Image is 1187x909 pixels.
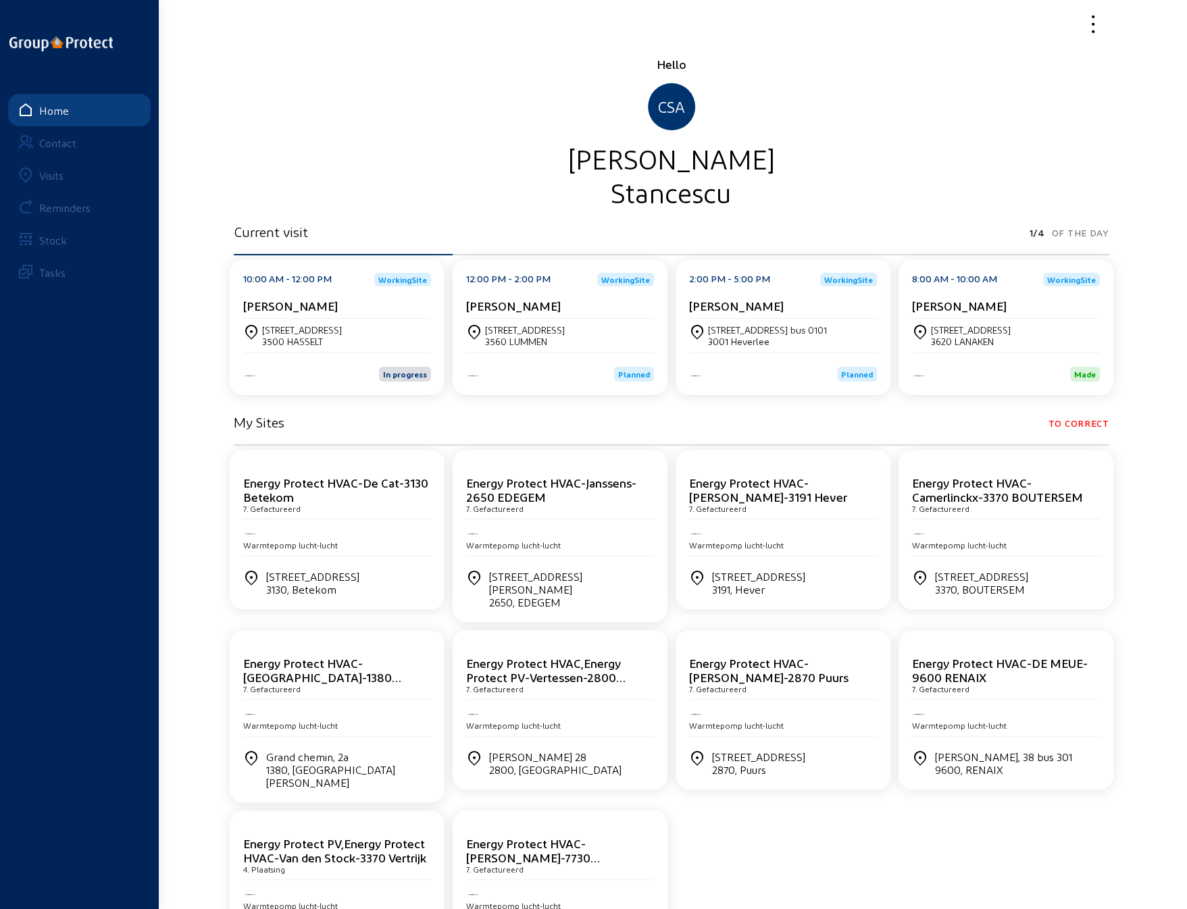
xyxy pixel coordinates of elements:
[234,414,284,430] h3: My Sites
[243,893,257,896] img: Energy Protect HVAC
[912,374,926,378] img: Energy Protect HVAC
[234,224,308,240] h3: Current visit
[912,712,926,716] img: Energy Protect HVAC
[39,201,91,214] div: Reminders
[912,504,969,513] cam-card-subtitle: 7. Gefactureerd
[824,276,873,284] span: WorkingSite
[466,540,561,550] span: Warmtepomp lucht-lucht
[689,298,784,313] cam-card-title: [PERSON_NAME]
[8,256,151,288] a: Tasks
[489,750,622,776] div: [PERSON_NAME] 28
[266,583,359,596] div: 3130, Betekom
[466,864,524,874] cam-card-subtitle: 7. Gefactureerd
[266,750,431,789] div: Grand chemin, 2a
[485,336,565,347] div: 3560 LUMMEN
[466,374,480,378] img: Energy Protect HVAC
[935,763,1072,776] div: 9600, RENAIX
[712,763,805,776] div: 2870, Puurs
[935,750,1072,776] div: [PERSON_NAME], 38 bus 301
[912,273,997,286] div: 8:00 AM - 10:00 AM
[841,369,873,379] span: Planned
[243,504,301,513] cam-card-subtitle: 7. Gefactureerd
[601,276,650,284] span: WorkingSite
[8,191,151,224] a: Reminders
[243,656,401,712] cam-card-title: Energy Protect HVAC-[GEOGRAPHIC_DATA]-1380 [GEOGRAPHIC_DATA][PERSON_NAME]
[383,369,427,379] span: In progress
[39,266,66,279] div: Tasks
[234,175,1109,209] div: Stancescu
[466,893,480,896] img: Energy Protect HVAC
[466,721,561,730] span: Warmtepomp lucht-lucht
[8,224,151,256] a: Stock
[262,336,342,347] div: 3500 HASSELT
[243,540,338,550] span: Warmtepomp lucht-lucht
[243,374,257,378] img: Energy Protect HVAC
[708,336,827,347] div: 3001 Heverlee
[466,532,480,536] img: Energy Protect HVAC
[689,532,703,536] img: Energy Protect HVAC
[466,656,626,698] cam-card-title: Energy Protect HVAC,Energy Protect PV-Vertessen-2800 [GEOGRAPHIC_DATA]
[712,750,805,776] div: [STREET_ADDRESS]
[466,712,480,716] img: Energy Protect HVAC
[935,570,1028,596] div: [STREET_ADDRESS]
[912,540,1007,550] span: Warmtepomp lucht-lucht
[466,684,524,694] cam-card-subtitle: 7. Gefactureerd
[9,36,113,51] img: logo-oneline.png
[243,532,257,536] img: Energy Protect HVAC
[243,836,426,864] cam-card-title: Energy Protect PV,Energy Protect HVAC-Van den Stock-3370 Vertrijk
[689,504,747,513] cam-card-subtitle: 7. Gefactureerd
[618,369,650,379] span: Planned
[689,684,747,694] cam-card-subtitle: 7. Gefactureerd
[39,136,76,149] div: Contact
[234,56,1109,72] div: Hello
[466,475,636,504] cam-card-title: Energy Protect HVAC-Janssens-2650 EDEGEM
[689,721,784,730] span: Warmtepomp lucht-lucht
[912,684,969,694] cam-card-subtitle: 7. Gefactureerd
[1049,414,1109,433] span: To correct
[243,273,332,286] div: 10:00 AM - 12:00 PM
[489,596,654,608] div: 2650, EDEGEM
[262,324,342,336] div: [STREET_ADDRESS]
[1074,369,1096,379] span: Made
[712,583,805,596] div: 3191, Hever
[935,583,1028,596] div: 3370, BOUTERSEM
[466,273,551,286] div: 12:00 PM - 2:00 PM
[689,656,849,684] cam-card-title: Energy Protect HVAC-[PERSON_NAME]-2870 Puurs
[266,570,359,596] div: [STREET_ADDRESS]
[708,324,827,336] div: [STREET_ADDRESS] bus 0101
[243,864,285,874] cam-card-subtitle: 4. Plaatsing
[378,276,427,284] span: WorkingSite
[243,298,338,313] cam-card-title: [PERSON_NAME]
[1052,224,1109,242] span: Of the day
[39,234,67,246] div: Stock
[243,721,338,730] span: Warmtepomp lucht-lucht
[39,104,69,117] div: Home
[234,141,1109,175] div: [PERSON_NAME]
[485,324,565,336] div: [STREET_ADDRESS]
[466,836,600,879] cam-card-title: Energy Protect HVAC-[PERSON_NAME]-7730 [PERSON_NAME]
[8,94,151,126] a: Home
[466,504,524,513] cam-card-subtitle: 7. Gefactureerd
[243,475,428,504] cam-card-title: Energy Protect HVAC-De Cat-3130 Betekom
[266,763,431,789] div: 1380, [GEOGRAPHIC_DATA][PERSON_NAME]
[689,475,847,504] cam-card-title: Energy Protect HVAC-[PERSON_NAME]-3191 Hever
[8,159,151,191] a: Visits
[689,374,703,378] img: Energy Protect HVAC
[648,83,695,130] div: CSA
[931,336,1011,347] div: 3620 LANAKEN
[689,273,770,286] div: 2:00 PM - 5:00 PM
[689,540,784,550] span: Warmtepomp lucht-lucht
[912,656,1088,684] cam-card-title: Energy Protect HVAC-DE MEUE-9600 RENAIX
[243,684,301,694] cam-card-subtitle: 7. Gefactureerd
[712,570,805,596] div: [STREET_ADDRESS]
[1029,224,1044,242] span: 1/4
[912,298,1007,313] cam-card-title: [PERSON_NAME]
[489,763,622,776] div: 2800, [GEOGRAPHIC_DATA]
[912,475,1083,504] cam-card-title: Energy Protect HVAC-Camerlinckx-3370 BOUTERSEM
[912,532,926,536] img: Energy Protect HVAC
[912,721,1007,730] span: Warmtepomp lucht-lucht
[1047,276,1096,284] span: WorkingSite
[489,570,654,608] div: [STREET_ADDRESS][PERSON_NAME]
[243,712,257,716] img: Energy Protect HVAC
[466,298,561,313] cam-card-title: [PERSON_NAME]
